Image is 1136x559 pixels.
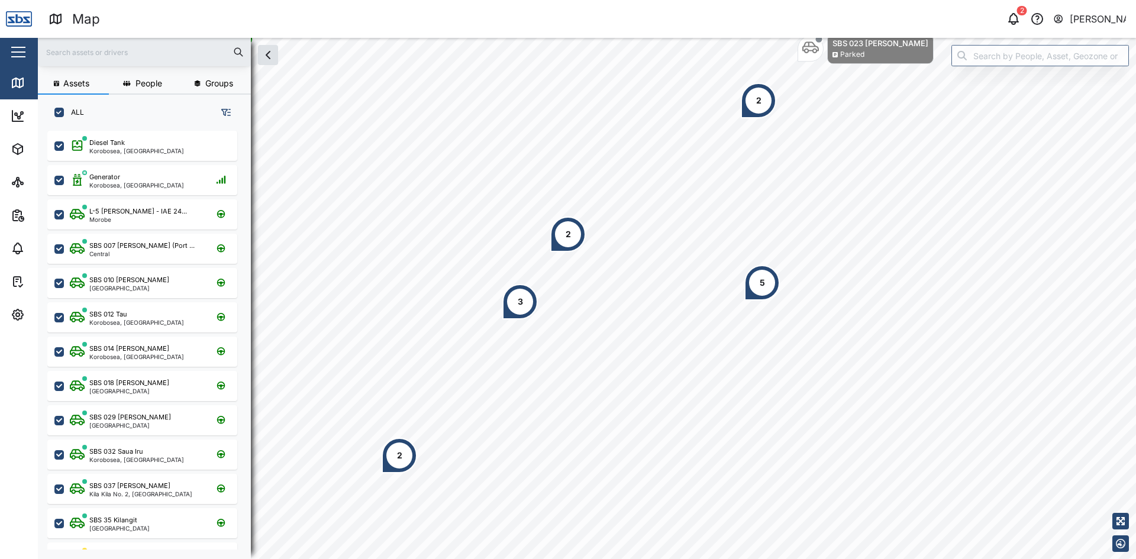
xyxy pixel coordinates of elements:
[89,275,169,285] div: SBS 010 [PERSON_NAME]
[63,79,89,88] span: Assets
[566,228,571,241] div: 2
[756,94,761,107] div: 2
[382,438,417,473] div: Map marker
[518,295,523,308] div: 3
[89,481,170,491] div: SBS 037 [PERSON_NAME]
[798,34,934,64] div: Map marker
[72,9,100,30] div: Map
[89,172,120,182] div: Generator
[47,127,250,550] div: grid
[502,284,538,319] div: Map marker
[89,457,184,463] div: Korobosea, [GEOGRAPHIC_DATA]
[31,76,57,89] div: Map
[1017,6,1027,15] div: 2
[31,275,63,288] div: Tasks
[89,422,171,428] div: [GEOGRAPHIC_DATA]
[744,265,780,300] div: Map marker
[89,309,127,319] div: SBS 012 Tau
[89,251,195,257] div: Central
[64,108,84,117] label: ALL
[951,45,1129,66] input: Search by People, Asset, Geozone or Place
[38,38,1136,559] canvas: Map
[89,447,143,457] div: SBS 032 Saua Iru
[89,217,187,222] div: Morobe
[89,285,169,291] div: [GEOGRAPHIC_DATA]
[205,79,233,88] span: Groups
[832,37,928,49] div: SBS 023 [PERSON_NAME]
[45,43,244,61] input: Search assets or drivers
[31,109,84,122] div: Dashboard
[89,182,184,188] div: Korobosea, [GEOGRAPHIC_DATA]
[89,491,192,497] div: Kila Kila No. 2, [GEOGRAPHIC_DATA]
[397,449,402,462] div: 2
[89,388,169,394] div: [GEOGRAPHIC_DATA]
[89,148,184,154] div: Korobosea, [GEOGRAPHIC_DATA]
[89,206,187,217] div: L-5 [PERSON_NAME] - IAE 24...
[89,241,195,251] div: SBS 007 [PERSON_NAME] (Port ...
[840,49,864,60] div: Parked
[550,217,586,252] div: Map marker
[89,378,169,388] div: SBS 018 [PERSON_NAME]
[31,176,59,189] div: Sites
[89,344,169,354] div: SBS 014 [PERSON_NAME]
[6,6,32,32] img: Main Logo
[1070,12,1127,27] div: [PERSON_NAME]
[89,138,125,148] div: Diesel Tank
[135,79,162,88] span: People
[89,515,137,525] div: SBS 35 Kilangit
[89,525,150,531] div: [GEOGRAPHIC_DATA]
[31,242,67,255] div: Alarms
[1053,11,1127,27] button: [PERSON_NAME]
[31,143,67,156] div: Assets
[760,276,765,289] div: 5
[31,308,73,321] div: Settings
[89,354,184,360] div: Korobosea, [GEOGRAPHIC_DATA]
[31,209,71,222] div: Reports
[89,319,184,325] div: Korobosea, [GEOGRAPHIC_DATA]
[741,83,776,118] div: Map marker
[89,412,171,422] div: SBS 029 [PERSON_NAME]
